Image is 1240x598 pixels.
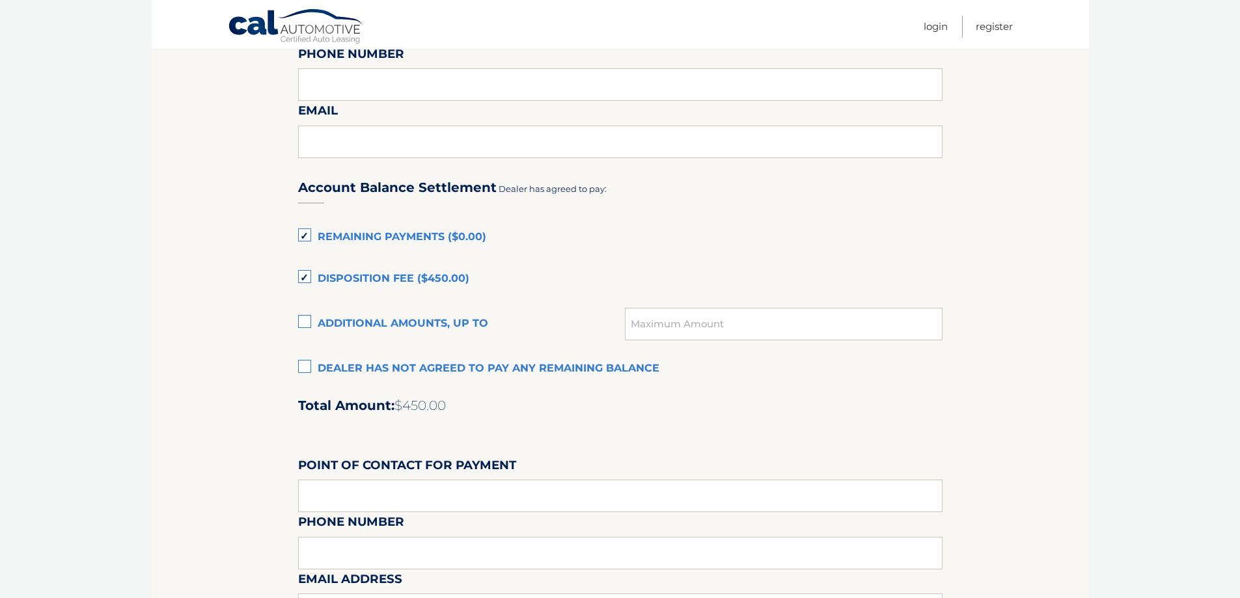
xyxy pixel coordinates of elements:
[228,8,365,46] a: Cal Automotive
[298,224,943,251] label: Remaining Payments ($0.00)
[625,308,942,340] input: Maximum Amount
[499,183,607,194] span: Dealer has agreed to pay:
[924,16,948,37] a: Login
[394,398,446,413] span: $450.00
[298,569,402,593] label: Email Address
[298,44,404,68] label: Phone Number
[298,180,497,196] h3: Account Balance Settlement
[298,455,516,480] label: Point of Contact for Payment
[298,398,943,414] h2: Total Amount:
[298,101,338,125] label: Email
[298,311,626,337] label: Additional amounts, up to
[298,266,943,292] label: Disposition Fee ($450.00)
[976,16,1013,37] a: Register
[298,356,943,382] label: Dealer has not agreed to pay any remaining balance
